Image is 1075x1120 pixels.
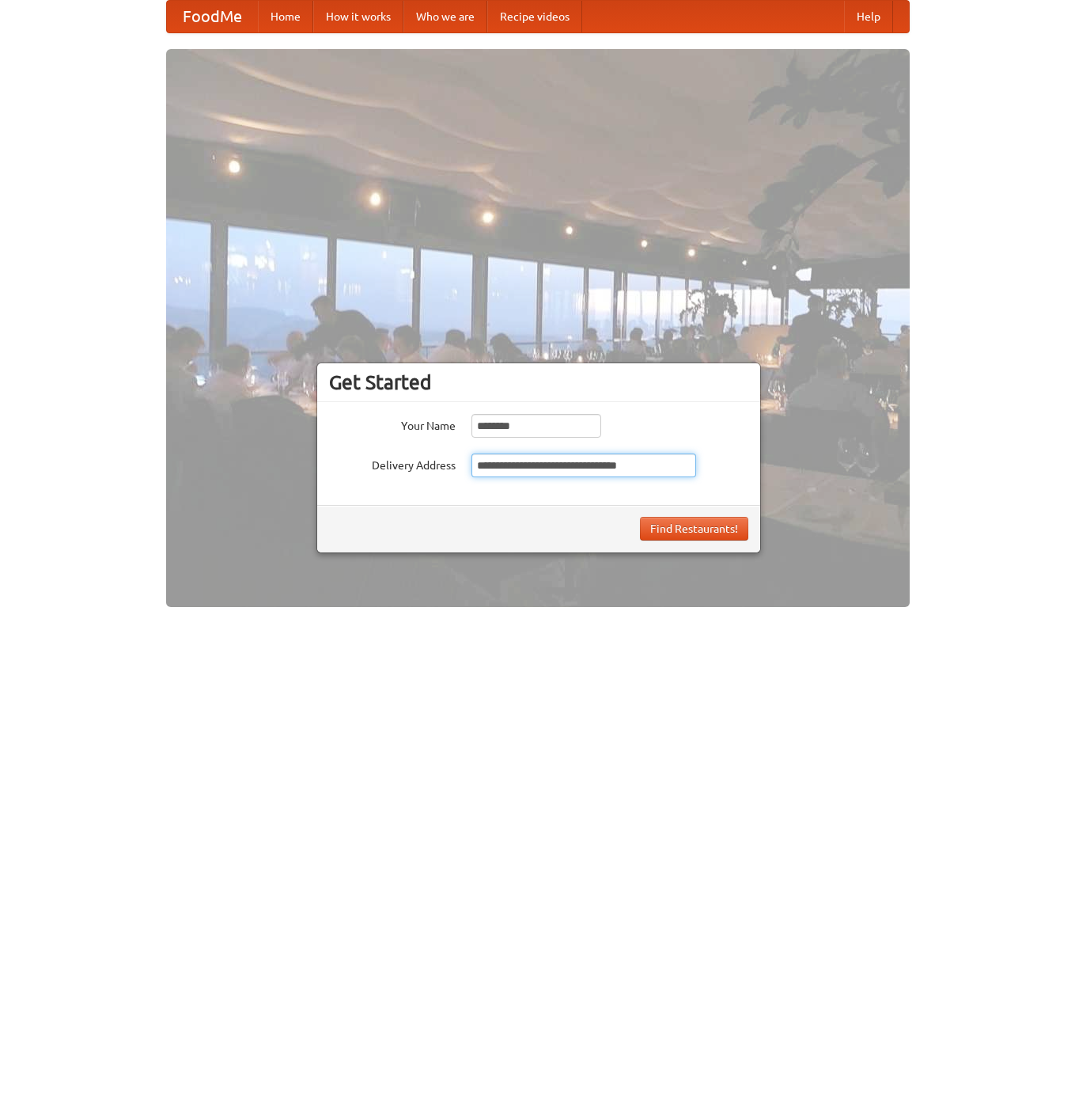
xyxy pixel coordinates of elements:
a: Who we are [403,1,487,32]
a: How it works [313,1,403,32]
button: Find Restaurants! [640,517,748,541]
h3: Get Started [329,370,748,394]
label: Your Name [329,414,456,434]
a: Home [258,1,313,32]
label: Delivery Address [329,454,456,473]
a: Recipe videos [487,1,582,32]
a: Help [844,1,893,32]
a: FoodMe [167,1,258,32]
